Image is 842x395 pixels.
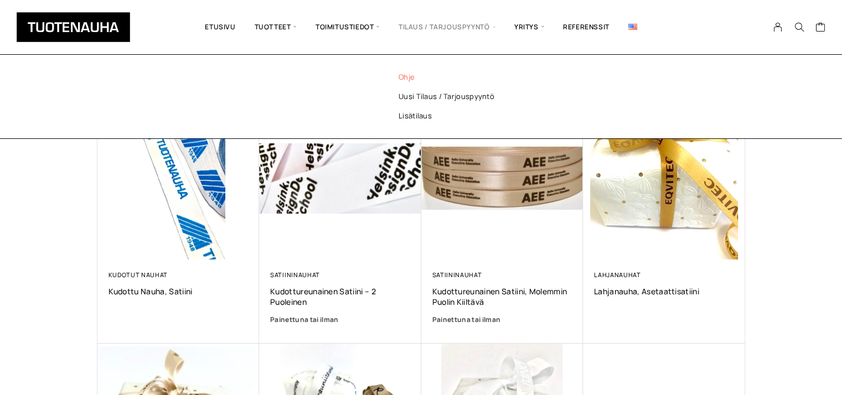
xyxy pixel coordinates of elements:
a: Ohje [381,67,541,87]
img: English [628,24,637,30]
a: Kudotut nauhat [109,271,168,279]
b: Painettuna tai ilman [270,315,339,324]
a: Satiininauhat [270,271,320,279]
img: Tuotenauha Oy [17,12,130,42]
button: Search [788,22,809,32]
a: Lisätilaus [381,106,541,126]
b: Painettuna tai ilman [432,315,501,324]
a: Lahjanauhat [594,271,641,279]
span: Yritys [505,8,554,46]
a: Painettuna tai ilman [432,314,572,325]
a: Lahjanauha, asetaattisatiini [594,286,734,297]
a: Cart [815,22,825,35]
span: Tilaus / Tarjouspyyntö [389,8,505,46]
a: Kudottureunainen satiini, molemmin puolin kiiltävä [432,286,572,307]
a: My Account [767,22,789,32]
span: Tuotteet [245,8,306,46]
a: Kudottu nauha, satiini [109,286,249,297]
a: Uusi tilaus / tarjouspyyntö [381,87,541,106]
a: Referenssit [554,8,619,46]
a: Painettuna tai ilman [270,314,410,325]
a: Satiininauhat [432,271,482,279]
a: Kudottureunainen satiini – 2 puoleinen [270,286,410,307]
a: Etusivu [195,8,245,46]
span: Toimitustiedot [306,8,389,46]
